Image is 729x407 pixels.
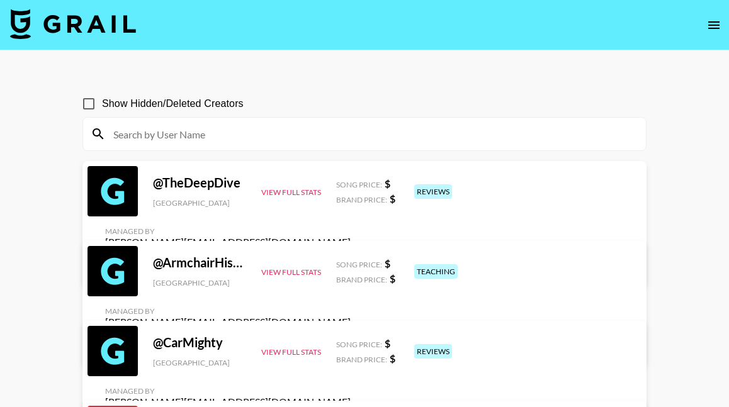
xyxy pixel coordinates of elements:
button: open drawer [701,13,726,38]
span: Show Hidden/Deleted Creators [102,96,244,111]
div: @ TheDeepDive [153,175,246,191]
span: Brand Price: [336,275,387,284]
div: [GEOGRAPHIC_DATA] [153,358,246,367]
div: [PERSON_NAME][EMAIL_ADDRESS][DOMAIN_NAME] [105,236,351,248]
strong: $ [390,352,395,364]
div: Managed By [105,306,351,316]
input: Search by User Name [106,124,638,144]
button: View Full Stats [261,187,321,197]
strong: $ [385,337,390,349]
div: [PERSON_NAME][EMAIL_ADDRESS][DOMAIN_NAME] [105,316,351,328]
div: @ ArmchairHistorian [153,255,246,270]
span: Brand Price: [336,355,387,364]
span: Song Price: [336,260,382,269]
span: Song Price: [336,340,382,349]
div: Managed By [105,386,351,396]
div: reviews [414,344,452,359]
button: View Full Stats [261,267,321,277]
strong: $ [385,257,390,269]
div: [GEOGRAPHIC_DATA] [153,198,246,208]
div: Managed By [105,226,351,236]
div: reviews [414,184,452,199]
strong: $ [390,272,395,284]
div: teaching [414,264,458,279]
div: @ CarMighty [153,335,246,350]
button: View Full Stats [261,347,321,357]
span: Brand Price: [336,195,387,204]
img: Grail Talent [10,9,136,39]
span: Song Price: [336,180,382,189]
strong: $ [390,192,395,204]
div: [GEOGRAPHIC_DATA] [153,278,246,287]
strong: $ [385,177,390,189]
